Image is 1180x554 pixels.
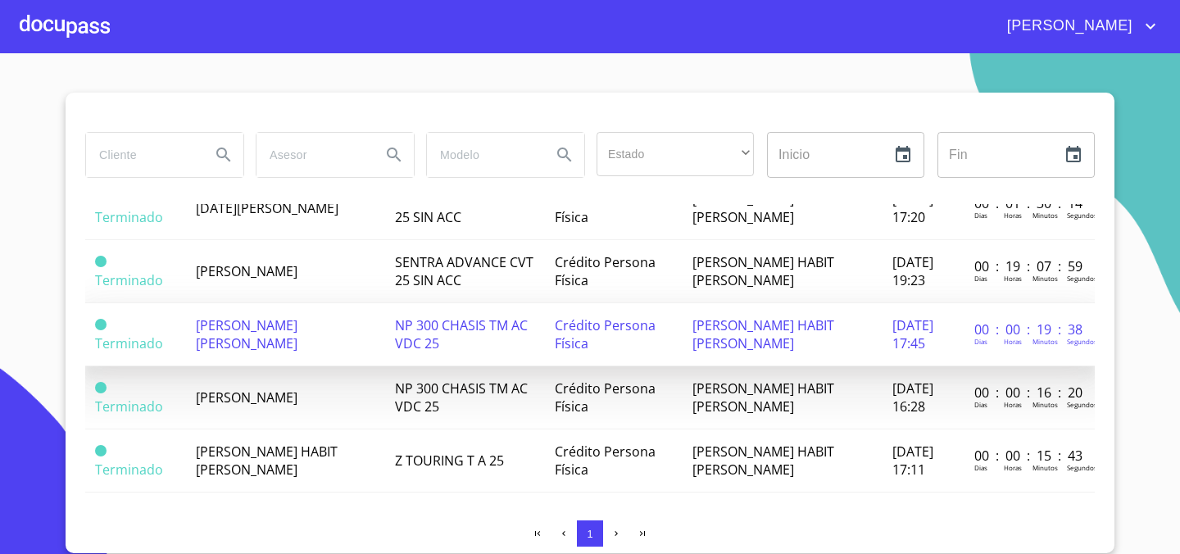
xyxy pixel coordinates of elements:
span: Terminado [95,271,163,289]
p: Dias [974,463,987,472]
p: Horas [1004,211,1022,220]
p: Segundos [1067,337,1097,346]
p: Dias [974,337,987,346]
span: Crédito Persona Física [555,253,656,289]
span: Crédito Persona Física [555,316,656,352]
p: 00 : 00 : 16 : 20 [974,384,1085,402]
input: search [427,133,538,177]
button: Search [374,135,414,175]
p: Dias [974,211,987,220]
p: Dias [974,274,987,283]
p: 00 : 00 : 19 : 38 [974,320,1085,338]
span: [DATE] 17:45 [892,316,933,352]
button: Search [545,135,584,175]
span: SENTRA ADVANCE CVT 25 SIN ACC [395,253,533,289]
span: [PERSON_NAME] HABIT [PERSON_NAME] [692,443,834,479]
p: Dias [974,400,987,409]
p: Segundos [1067,400,1097,409]
span: [PERSON_NAME] [196,388,297,406]
span: Terminado [95,382,107,393]
span: Terminado [95,461,163,479]
button: account of current user [995,13,1160,39]
span: [PERSON_NAME] [PERSON_NAME] [196,316,297,352]
span: NP 300 CHASIS TM AC VDC 25 [395,316,528,352]
p: Minutos [1032,211,1058,220]
span: [PERSON_NAME] [995,13,1141,39]
span: Terminado [95,256,107,267]
span: Crédito Persona Física [555,190,656,226]
span: [DATE] 16:28 [892,379,933,415]
p: Segundos [1067,463,1097,472]
p: Horas [1004,274,1022,283]
p: Segundos [1067,211,1097,220]
span: Crédito Persona Física [555,379,656,415]
p: Horas [1004,400,1022,409]
span: [DATE][PERSON_NAME] [196,199,338,217]
span: Terminado [95,208,163,226]
span: Terminado [95,334,163,352]
span: [PERSON_NAME] HABIT [PERSON_NAME] [692,253,834,289]
p: 00 : 00 : 15 : 43 [974,447,1085,465]
p: Minutos [1032,463,1058,472]
span: NP 300 CHASIS TM AC VDC 25 [395,379,528,415]
span: Terminado [95,397,163,415]
span: Z TOURING T A 25 [395,452,504,470]
span: Crédito Persona Física [555,443,656,479]
p: 00 : 19 : 07 : 59 [974,257,1085,275]
button: 1 [577,520,603,547]
span: 1 [587,528,592,540]
span: [DATE] 17:11 [892,443,933,479]
span: [PERSON_NAME] HABIT [PERSON_NAME] [692,379,834,415]
span: [PERSON_NAME] HABIT [PERSON_NAME] [196,443,338,479]
div: ​ [597,132,754,176]
p: Horas [1004,337,1022,346]
input: search [86,133,197,177]
span: [PERSON_NAME] HABIT [PERSON_NAME] [692,316,834,352]
p: Minutos [1032,400,1058,409]
span: Terminado [95,445,107,456]
span: Terminado [95,319,107,330]
p: Minutos [1032,274,1058,283]
span: KICKS ADVANCE CVT 25 SIN ACC [395,190,520,226]
p: Minutos [1032,337,1058,346]
p: Segundos [1067,274,1097,283]
span: [DATE] 19:23 [892,253,933,289]
p: Horas [1004,463,1022,472]
button: Search [204,135,243,175]
span: [DATE] 17:20 [892,190,933,226]
span: [PERSON_NAME] [196,262,297,280]
input: search [256,133,368,177]
span: [PERSON_NAME] HABIT [PERSON_NAME] [692,190,834,226]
